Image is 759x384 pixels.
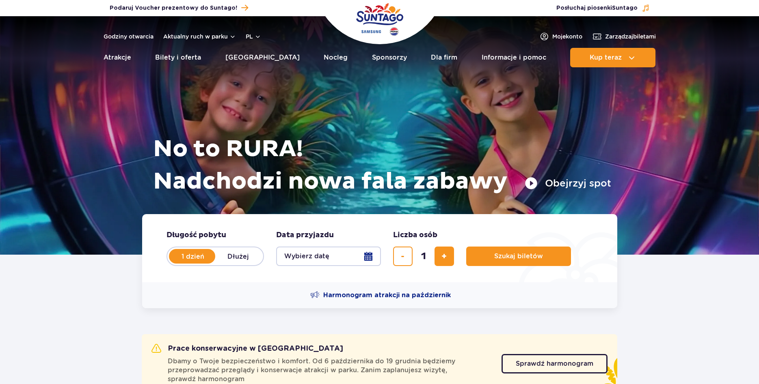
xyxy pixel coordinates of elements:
a: Informacje i pomoc [482,48,546,67]
button: Kup teraz [570,48,655,67]
span: Szukaj biletów [494,253,543,260]
span: Zarządzaj biletami [605,32,656,41]
a: Bilety i oferta [155,48,201,67]
a: Sprawdź harmonogram [502,354,608,373]
span: Moje konto [552,32,582,41]
button: usuń bilet [393,247,413,266]
button: pl [246,32,261,41]
span: Harmonogram atrakcji na październik [323,291,451,300]
span: Długość pobytu [167,230,226,240]
span: Data przyjazdu [276,230,334,240]
h1: No to RURA! Nadchodzi nowa fala zabawy [153,133,611,198]
span: Kup teraz [590,54,622,61]
form: Planowanie wizyty w Park of Poland [142,214,617,282]
a: Podaruj Voucher prezentowy do Suntago! [110,2,248,13]
button: Szukaj biletów [466,247,571,266]
input: liczba biletów [414,247,433,266]
a: Mojekonto [539,32,582,41]
a: Atrakcje [104,48,131,67]
span: Sprawdź harmonogram [516,360,593,367]
button: Wybierz datę [276,247,381,266]
h2: Prace konserwacyjne w [GEOGRAPHIC_DATA] [151,344,343,354]
a: Nocleg [324,48,348,67]
span: Dbamy o Twoje bezpieczeństwo i komfort. Od 6 października do 19 grudnia będziemy przeprowadzać pr... [168,357,492,384]
label: 1 dzień [170,248,216,265]
a: Harmonogram atrakcji na październik [310,290,451,300]
a: Godziny otwarcia [104,32,154,41]
span: Liczba osób [393,230,437,240]
button: Posłuchaj piosenkiSuntago [556,4,650,12]
span: Podaruj Voucher prezentowy do Suntago! [110,4,237,12]
label: Dłużej [215,248,262,265]
span: Suntago [612,5,638,11]
a: [GEOGRAPHIC_DATA] [225,48,300,67]
a: Zarządzajbiletami [592,32,656,41]
button: dodaj bilet [435,247,454,266]
button: Aktualny ruch w parku [163,33,236,40]
a: Dla firm [431,48,457,67]
a: Sponsorzy [372,48,407,67]
button: Obejrzyj spot [525,177,611,190]
span: Posłuchaj piosenki [556,4,638,12]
